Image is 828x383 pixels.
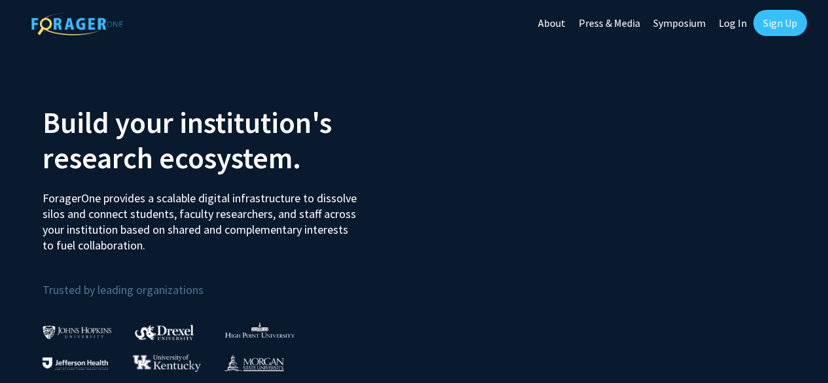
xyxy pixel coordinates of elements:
img: Thomas Jefferson University [43,357,108,370]
img: University of Kentucky [133,354,201,372]
img: Johns Hopkins University [43,325,112,339]
img: Drexel University [135,325,194,340]
img: ForagerOne Logo [31,12,123,35]
img: Morgan State University [224,354,284,371]
h2: Build your institution's research ecosystem. [43,105,405,175]
p: ForagerOne provides a scalable digital infrastructure to dissolve silos and connect students, fac... [43,181,361,253]
p: Trusted by leading organizations [43,264,405,300]
img: High Point University [225,322,295,338]
a: Sign Up [753,10,807,36]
